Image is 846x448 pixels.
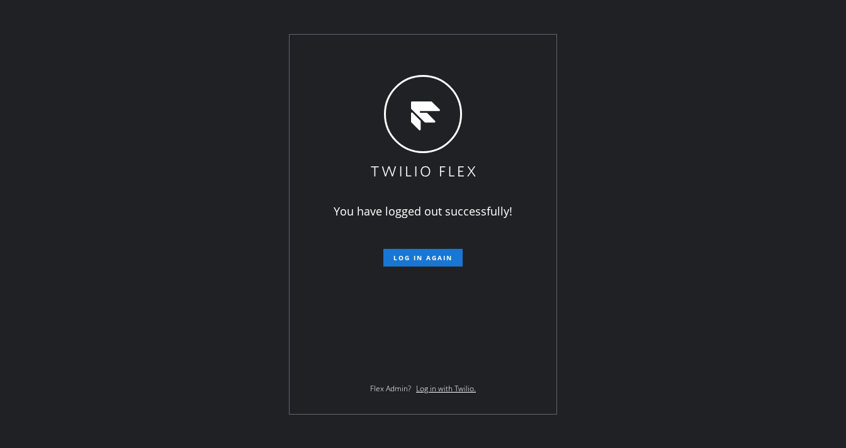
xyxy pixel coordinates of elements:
[370,383,411,394] span: Flex Admin?
[393,253,453,262] span: Log in again
[416,383,476,394] a: Log in with Twilio.
[334,204,512,219] span: You have logged out successfully!
[383,249,463,267] button: Log in again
